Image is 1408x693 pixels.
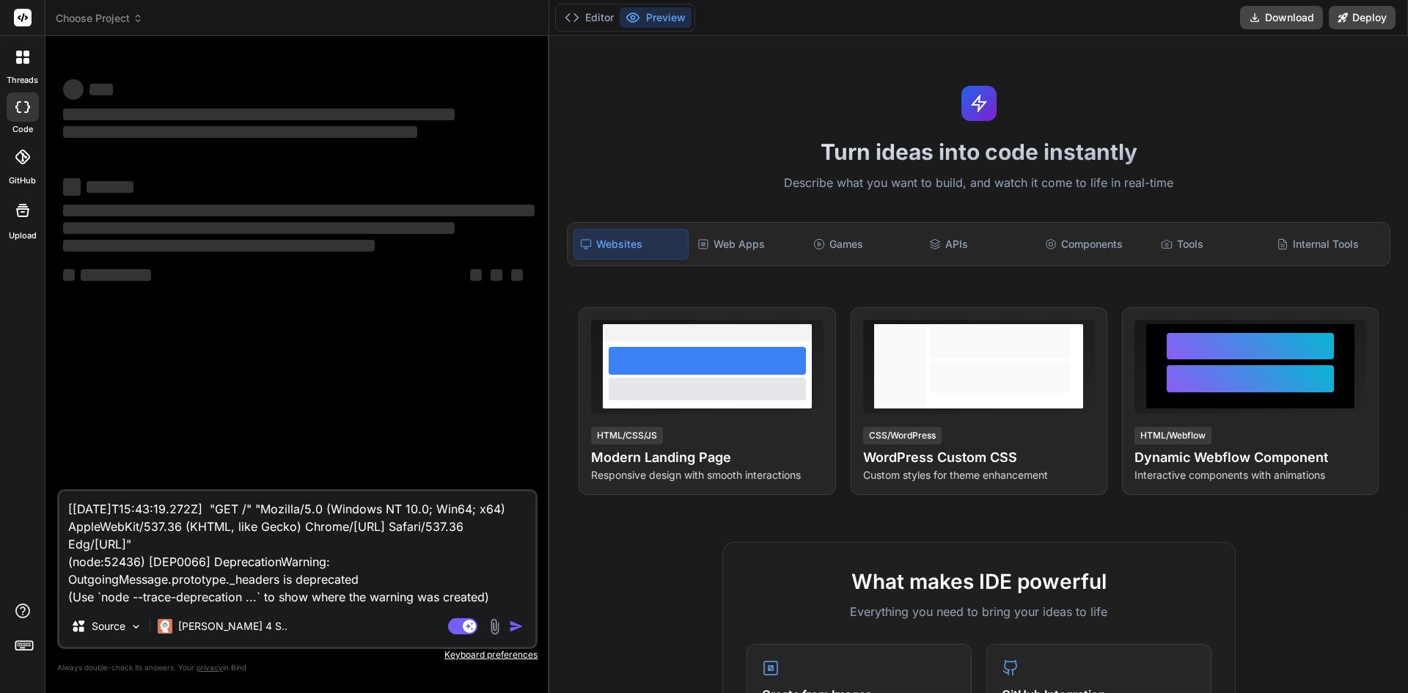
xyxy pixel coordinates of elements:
span: ‌ [81,269,151,281]
span: ‌ [63,79,84,100]
label: Upload [9,230,37,242]
span: ‌ [87,181,133,193]
span: privacy [197,663,223,672]
div: Websites [573,229,688,260]
div: APIs [923,229,1036,260]
p: Source [92,619,125,634]
span: View Prompt [1297,320,1360,334]
label: code [12,123,33,136]
span: ‌ [63,222,455,234]
p: Interactive components with animations [1134,468,1366,483]
p: Always double-check its answers. Your in Bind [57,661,538,675]
label: GitHub [9,175,36,187]
h1: Turn ideas into code instantly [558,139,1399,165]
span: Choose Project [56,11,143,26]
img: Pick Models [130,620,142,633]
p: Custom styles for theme enhancement [863,468,1095,483]
div: Web Apps [692,229,804,260]
img: icon [509,619,524,634]
h4: Dynamic Webflow Component [1134,447,1366,468]
p: Responsive design with smooth interactions [591,468,823,483]
span: View Prompt [1026,320,1089,334]
img: attachment [486,618,503,635]
div: CSS/WordPress [863,427,942,444]
label: threads [7,74,38,87]
div: Internal Tools [1271,229,1384,260]
button: Deploy [1329,6,1396,29]
h4: Modern Landing Page [591,447,823,468]
div: Components [1039,229,1152,260]
span: ‌ [63,205,535,216]
button: Download [1240,6,1323,29]
h4: WordPress Custom CSS [863,447,1095,468]
div: HTML/Webflow [1134,427,1211,444]
span: ‌ [511,269,523,281]
span: ‌ [63,126,417,138]
div: HTML/CSS/JS [591,427,663,444]
span: ‌ [63,240,375,252]
div: Games [807,229,920,260]
span: ‌ [491,269,502,281]
button: Editor [559,7,620,28]
p: Describe what you want to build, and watch it come to life in real-time [558,174,1399,193]
span: ‌ [470,269,482,281]
span: ‌ [89,84,113,95]
span: ‌ [63,109,455,120]
div: Tools [1155,229,1268,260]
span: ‌ [63,178,81,196]
textarea: [[DATE]T15:43:19.272Z] "GET /" "Mozilla/5.0 (Windows NT 10.0; Win64; x64) AppleWebKit/537.36 (KHT... [59,491,535,606]
span: ‌ [63,269,75,281]
p: [PERSON_NAME] 4 S.. [178,619,287,634]
span: View Prompt [755,320,818,334]
button: Preview [620,7,692,28]
p: Keyboard preferences [57,649,538,661]
h2: What makes IDE powerful [747,566,1211,597]
p: Everything you need to bring your ideas to life [747,603,1211,620]
img: Claude 4 Sonnet [158,619,172,634]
